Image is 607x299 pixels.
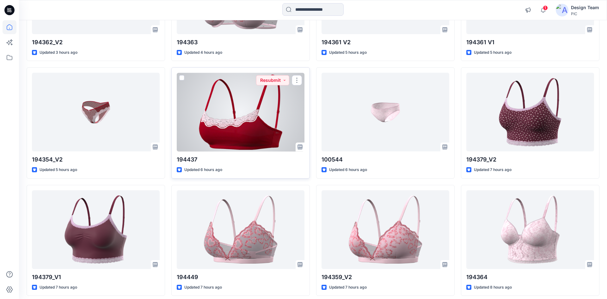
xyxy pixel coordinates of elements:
[474,284,512,291] p: Updated 8 hours ago
[177,273,304,282] p: 194449
[322,73,449,151] a: 100544
[322,38,449,47] p: 194361 V2
[329,284,367,291] p: Updated 7 hours ago
[177,190,304,269] a: 194449
[466,38,594,47] p: 194361 V1
[184,167,222,173] p: Updated 6 hours ago
[184,49,222,56] p: Updated 4 hours ago
[184,284,222,291] p: Updated 7 hours ago
[32,190,160,269] a: 194379_V1
[177,38,304,47] p: 194363
[466,190,594,269] a: 194364
[40,284,77,291] p: Updated 7 hours ago
[177,155,304,164] p: 194437
[32,155,160,164] p: 194354_V2
[543,5,548,10] span: 1
[474,49,512,56] p: Updated 5 hours ago
[32,73,160,151] a: 194354_V2
[40,167,77,173] p: Updated 5 hours ago
[556,4,568,16] img: avatar
[32,273,160,282] p: 194379_V1
[322,273,449,282] p: 194359_V2
[329,49,367,56] p: Updated 5 hours ago
[466,155,594,164] p: 194379_V2
[571,4,599,11] div: Design Team
[32,38,160,47] p: 194362_V2
[177,73,304,151] a: 194437
[329,167,367,173] p: Updated 6 hours ago
[322,155,449,164] p: 100544
[40,49,77,56] p: Updated 3 hours ago
[474,167,512,173] p: Updated 7 hours ago
[466,273,594,282] p: 194364
[322,190,449,269] a: 194359_V2
[571,11,599,16] div: PIC
[466,73,594,151] a: 194379_V2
